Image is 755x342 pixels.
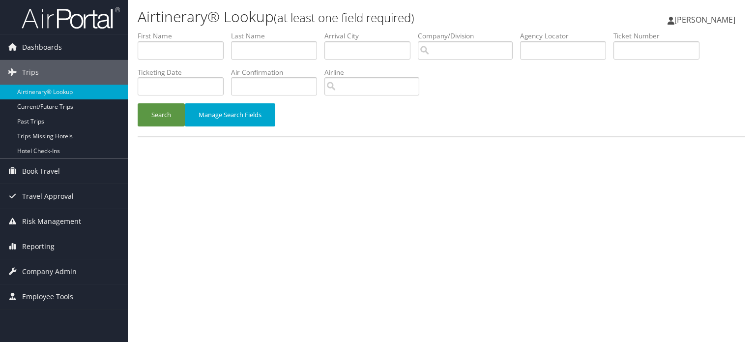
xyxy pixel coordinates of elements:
button: Search [138,103,185,126]
span: Company Admin [22,259,77,284]
span: Travel Approval [22,184,74,209]
label: Airline [324,67,427,77]
label: Company/Division [418,31,520,41]
h1: Airtinerary® Lookup [138,6,543,27]
span: Book Travel [22,159,60,184]
label: Agency Locator [520,31,613,41]
label: Ticketing Date [138,67,231,77]
label: Ticket Number [613,31,707,41]
span: Reporting [22,234,55,259]
small: (at least one field required) [274,9,414,26]
span: Risk Management [22,209,81,234]
label: First Name [138,31,231,41]
span: Employee Tools [22,284,73,309]
label: Air Confirmation [231,67,324,77]
label: Arrival City [324,31,418,41]
span: Dashboards [22,35,62,60]
a: [PERSON_NAME] [668,5,745,34]
span: Trips [22,60,39,85]
label: Last Name [231,31,324,41]
img: airportal-logo.png [22,6,120,30]
span: [PERSON_NAME] [674,14,735,25]
button: Manage Search Fields [185,103,275,126]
